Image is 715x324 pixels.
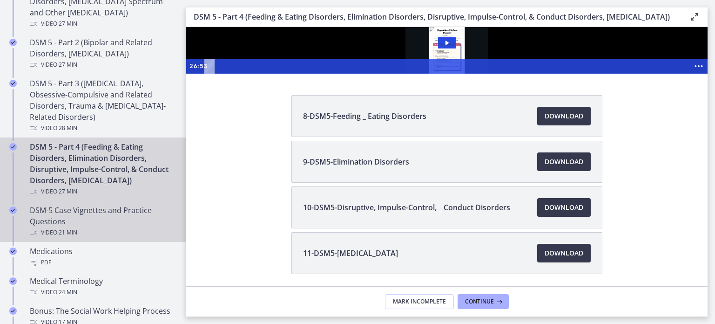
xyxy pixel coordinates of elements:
[545,202,583,213] span: Download
[303,202,510,213] span: 10-DSM5-Disruptive, Impulse-Control, _ Conduct Disorders
[9,143,17,151] i: Completed
[30,227,175,238] div: Video
[30,141,175,197] div: DSM 5 - Part 4 (Feeding & Eating Disorders, Elimination Disorders, Disruptive, Impulse-Control, &...
[30,123,175,134] div: Video
[57,18,77,29] span: · 27 min
[537,107,591,125] a: Download
[30,78,175,134] div: DSM 5 - Part 3 ([MEDICAL_DATA], Obsessive-Compulsive and Related Disorders, Trauma & [MEDICAL_DAT...
[57,59,77,70] span: · 27 min
[30,205,175,238] div: DSM-5 Case Vignettes and Practice Questions
[303,156,409,167] span: 9-DSM5-Elimination Disorders
[30,59,175,70] div: Video
[30,287,175,298] div: Video
[57,227,77,238] span: · 21 min
[30,186,175,197] div: Video
[537,152,591,171] a: Download
[30,37,175,70] div: DSM 5 - Part 2 (Bipolar and Related Disorders, [MEDICAL_DATA])
[194,11,674,22] h3: DSM 5 - Part 4 (Feeding & Eating Disorders, Elimination Disorders, Disruptive, Impulse-Control, &...
[545,110,583,122] span: Download
[9,248,17,255] i: Completed
[9,39,17,46] i: Completed
[545,248,583,259] span: Download
[30,18,175,29] div: Video
[9,207,17,214] i: Completed
[57,186,77,197] span: · 27 min
[57,123,77,134] span: · 28 min
[465,298,494,305] span: Continue
[303,110,426,122] span: 8-DSM5-Feeding _ Eating Disorders
[57,287,77,298] span: · 24 min
[186,27,708,74] iframe: Video Lesson
[537,198,591,217] a: Download
[385,294,454,309] button: Mark Incomplete
[504,32,521,47] button: Show more buttons
[458,294,509,309] button: Continue
[9,80,17,87] i: Completed
[537,244,591,262] a: Download
[30,276,175,298] div: Medical Terminology
[30,246,175,268] div: Medications
[9,307,17,315] i: Completed
[545,156,583,167] span: Download
[303,248,398,259] span: 11-DSM5-[MEDICAL_DATA]
[9,277,17,285] i: Completed
[393,298,446,305] span: Mark Incomplete
[30,257,175,268] div: PDF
